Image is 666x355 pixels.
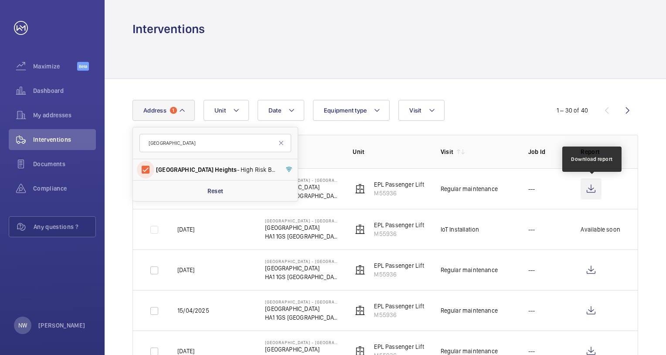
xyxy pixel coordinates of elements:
[265,183,339,191] p: [GEOGRAPHIC_DATA]
[265,232,339,241] p: HA1 1GS [GEOGRAPHIC_DATA]
[374,270,424,279] p: M55936
[571,155,613,163] div: Download report
[214,107,226,114] span: Unit
[374,180,424,189] p: EPL Passenger Lift
[398,100,444,121] button: Visit
[177,225,194,234] p: [DATE]
[265,313,339,322] p: HA1 1GS [GEOGRAPHIC_DATA]
[265,304,339,313] p: [GEOGRAPHIC_DATA]
[133,21,205,37] h1: Interventions
[265,177,339,183] p: [GEOGRAPHIC_DATA] - [GEOGRAPHIC_DATA]
[409,107,421,114] span: Visit
[33,86,96,95] span: Dashboard
[557,106,588,115] div: 1 – 30 of 40
[77,62,89,71] span: Beta
[441,184,498,193] div: Regular maintenance
[265,147,339,156] p: Address
[33,184,96,193] span: Compliance
[528,225,535,234] p: ---
[374,261,424,270] p: EPL Passenger Lift
[33,111,96,119] span: My addresses
[34,222,95,231] span: Any questions ?
[139,134,291,152] input: Search by address
[18,321,27,330] p: NW
[38,321,85,330] p: [PERSON_NAME]
[156,166,214,173] span: [GEOGRAPHIC_DATA]
[313,100,390,121] button: Equipment type
[355,265,365,275] img: elevator.svg
[265,273,339,281] p: HA1 1GS [GEOGRAPHIC_DATA]
[177,306,209,315] p: 15/04/2025
[353,147,426,156] p: Unit
[258,100,304,121] button: Date
[355,305,365,316] img: elevator.svg
[265,340,339,345] p: [GEOGRAPHIC_DATA] - [GEOGRAPHIC_DATA]
[33,62,77,71] span: Maximize
[265,191,339,200] p: HA1 1GS [GEOGRAPHIC_DATA]
[177,266,194,274] p: [DATE]
[170,107,177,114] span: 1
[374,311,424,319] p: M55936
[441,266,498,274] div: Regular maintenance
[265,299,339,304] p: [GEOGRAPHIC_DATA] - [GEOGRAPHIC_DATA]
[528,184,535,193] p: ---
[268,107,281,114] span: Date
[265,345,339,354] p: [GEOGRAPHIC_DATA]
[215,166,237,173] span: Heights
[133,100,195,121] button: Address1
[374,189,424,198] p: M55936
[33,135,96,144] span: Interventions
[265,264,339,273] p: [GEOGRAPHIC_DATA]
[355,224,365,235] img: elevator.svg
[374,342,424,351] p: EPL Passenger Lift
[528,266,535,274] p: ---
[207,187,224,195] p: Reset
[374,229,424,238] p: M55936
[441,306,498,315] div: Regular maintenance
[441,147,454,156] p: Visit
[324,107,367,114] span: Equipment type
[528,147,567,156] p: Job Id
[204,100,249,121] button: Unit
[441,225,479,234] div: IoT Installation
[581,225,620,234] p: Available soon
[33,160,96,168] span: Documents
[265,218,339,223] p: [GEOGRAPHIC_DATA] - [GEOGRAPHIC_DATA]
[374,302,424,311] p: EPL Passenger Lift
[355,184,365,194] img: elevator.svg
[528,306,535,315] p: ---
[374,221,424,229] p: EPL Passenger Lift
[143,107,166,114] span: Address
[265,223,339,232] p: [GEOGRAPHIC_DATA]
[156,165,276,174] span: - High Risk Building - , [GEOGRAPHIC_DATA] HA1 1GS
[265,259,339,264] p: [GEOGRAPHIC_DATA] - [GEOGRAPHIC_DATA]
